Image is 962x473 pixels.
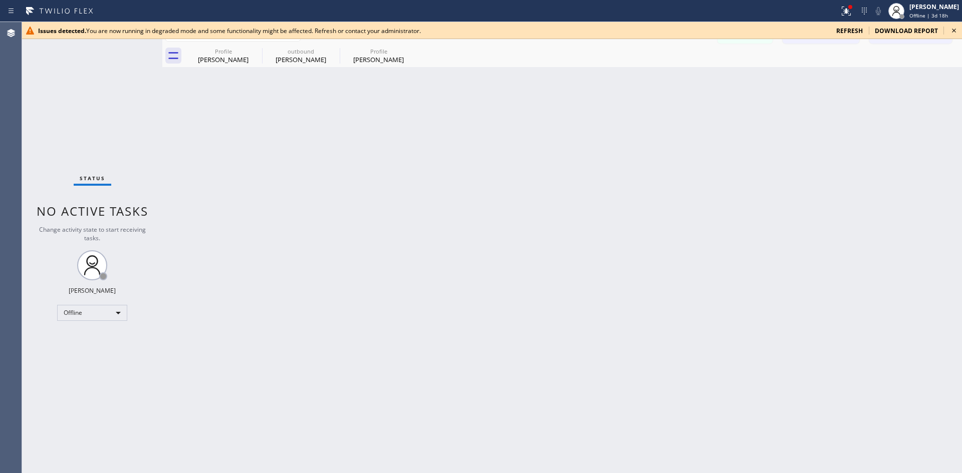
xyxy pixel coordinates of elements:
[263,45,339,67] div: Nikki Howell
[341,45,416,67] div: John Anderson
[185,55,261,64] div: [PERSON_NAME]
[80,175,105,182] span: Status
[909,3,959,11] div: [PERSON_NAME]
[37,203,148,219] span: No active tasks
[39,225,146,242] span: Change activity state to start receiving tasks.
[185,48,261,55] div: Profile
[341,55,416,64] div: [PERSON_NAME]
[69,286,116,295] div: [PERSON_NAME]
[836,27,863,35] span: refresh
[38,27,828,35] div: You are now running in degraded mode and some functionality might be affected. Refresh or contact...
[341,48,416,55] div: Profile
[875,27,938,35] span: download report
[909,12,948,19] span: Offline | 3d 18h
[871,4,885,18] button: Mute
[263,55,339,64] div: [PERSON_NAME]
[57,305,127,321] div: Offline
[38,27,86,35] b: Issues detected.
[185,45,261,67] div: Ron Stevens
[263,48,339,55] div: outbound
